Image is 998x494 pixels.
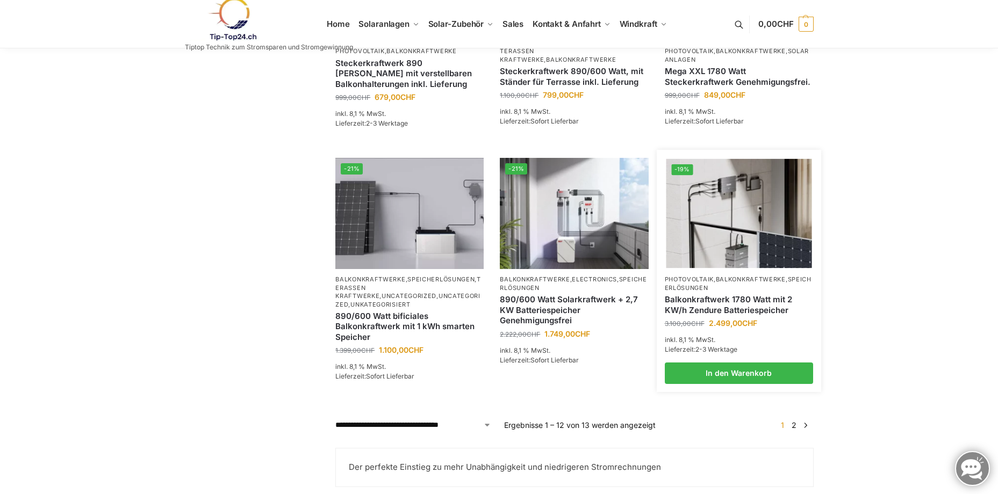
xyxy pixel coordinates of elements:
img: ASE 1000 Batteriespeicher [335,158,484,269]
p: , , [665,275,813,292]
span: CHF [525,91,539,99]
p: , , , , , [335,275,484,309]
bdi: 1.100,00 [500,91,539,99]
bdi: 1.749,00 [544,329,590,338]
bdi: 1.100,00 [379,345,423,354]
img: Zendure-solar-flow-Batteriespeicher für Balkonkraftwerke [666,159,812,268]
span: CHF [408,345,423,354]
bdi: 679,00 [375,92,415,101]
p: Tiptop Technik zum Stromsparen und Stromgewinnung [185,44,353,50]
span: Sofort Lieferbar [530,117,579,125]
bdi: 999,00 [335,93,370,101]
a: Photovoltaik [335,47,384,55]
span: Lieferzeit: [335,372,414,380]
a: -21%Steckerkraftwerk mit 2,7kwh-Speicher [500,158,648,269]
span: CHF [569,90,584,99]
span: Sofort Lieferbar [366,372,414,380]
span: CHF [357,93,370,101]
select: Shop-Reihenfolge [335,419,491,431]
a: 0,00CHF 0 [758,8,813,40]
bdi: 3.100,00 [665,319,705,328]
span: Lieferzeit: [665,345,737,353]
span: CHF [686,91,700,99]
p: inkl. 8,1 % MwSt. [665,107,813,117]
bdi: 999,00 [665,91,700,99]
a: 890/600 Watt Solarkraftwerk + 2,7 KW Batteriespeicher Genehmigungsfrei [500,294,648,326]
bdi: 2.499,00 [709,318,757,328]
a: -19%Zendure-solar-flow-Batteriespeicher für Balkonkraftwerke [666,159,812,268]
span: 2-3 Werktage [695,345,737,353]
a: Electronics [572,275,617,283]
p: inkl. 8,1 % MwSt. [500,107,648,117]
span: CHF [777,19,794,29]
a: Balkonkraftwerke [500,275,570,283]
p: inkl. 8,1 % MwSt. [335,362,484,372]
span: Lieferzeit: [335,119,408,127]
span: Sales [502,19,524,29]
span: CHF [400,92,415,101]
a: Balkonkraftwerke [716,47,786,55]
img: Steckerkraftwerk mit 2,7kwh-Speicher [500,158,648,269]
span: CHF [361,346,375,354]
a: Balkonkraftwerk 1780 Watt mit 2 KW/h Zendure Batteriespeicher [665,294,813,315]
a: Speicherlösungen [407,275,475,283]
span: Solar-Zubehör [428,19,484,29]
p: , [500,47,648,64]
bdi: 1.399,00 [335,346,375,354]
a: Terassen Kraftwerke [500,47,544,63]
span: 0,00 [758,19,793,29]
span: Lieferzeit: [500,117,579,125]
a: Uncategorized [382,292,436,300]
span: Lieferzeit: [500,356,579,364]
a: In den Warenkorb legen: „Balkonkraftwerk 1780 Watt mit 2 KW/h Zendure Batteriespeicher“ [665,362,813,384]
bdi: 2.222,00 [500,330,540,338]
span: Sofort Lieferbar [530,356,579,364]
a: Terassen Kraftwerke [335,275,481,300]
a: Balkonkraftwerke [546,56,616,63]
a: Steckerkraftwerk 890 Watt mit verstellbaren Balkonhalterungen inkl. Lieferung [335,58,484,90]
span: Windkraft [620,19,657,29]
p: Der perfekte Einstieg zu mehr Unabhängigkeit und niedrigeren Stromrechnungen [349,461,800,474]
span: 2-3 Werktage [366,119,408,127]
span: Kontakt & Anfahrt [533,19,601,29]
span: CHF [691,319,705,328]
p: inkl. 8,1 % MwSt. [335,109,484,119]
a: Speicherlösungen [500,275,647,291]
a: -21%ASE 1000 Batteriespeicher [335,158,484,269]
a: Balkonkraftwerke [716,275,786,283]
span: 0 [799,17,814,32]
span: Seite 1 [778,420,787,430]
span: CHF [527,330,540,338]
a: Balkonkraftwerke [386,47,456,55]
bdi: 799,00 [543,90,584,99]
a: Photovoltaik [665,47,714,55]
a: Speicherlösungen [665,275,812,291]
p: , , [665,47,813,64]
p: , , [500,275,648,292]
span: CHF [575,329,590,338]
a: 890/600 Watt bificiales Balkonkraftwerk mit 1 kWh smarten Speicher [335,311,484,343]
a: Uncategorized [335,292,480,308]
p: inkl. 8,1 % MwSt. [665,335,813,345]
span: Lieferzeit: [665,117,744,125]
span: Sofort Lieferbar [695,117,744,125]
p: Ergebnisse 1 – 12 von 13 werden angezeigt [504,419,656,431]
a: Steckerkraftwerk 890/600 Watt, mit Ständer für Terrasse inkl. Lieferung [500,66,648,87]
nav: Produkt-Seitennummerierung [774,419,813,431]
a: Balkonkraftwerke [335,275,405,283]
a: → [801,419,809,431]
bdi: 849,00 [704,90,745,99]
span: CHF [742,318,757,328]
a: Unkategorisiert [350,301,411,308]
a: Solaranlagen [665,47,809,63]
a: Photovoltaik [665,275,714,283]
p: inkl. 8,1 % MwSt. [500,346,648,355]
p: , [335,47,484,55]
span: CHF [730,90,745,99]
a: Mega XXL 1780 Watt Steckerkraftwerk Genehmigungsfrei. [665,66,813,87]
a: Seite 2 [789,420,799,430]
span: Solaranlagen [358,19,410,29]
